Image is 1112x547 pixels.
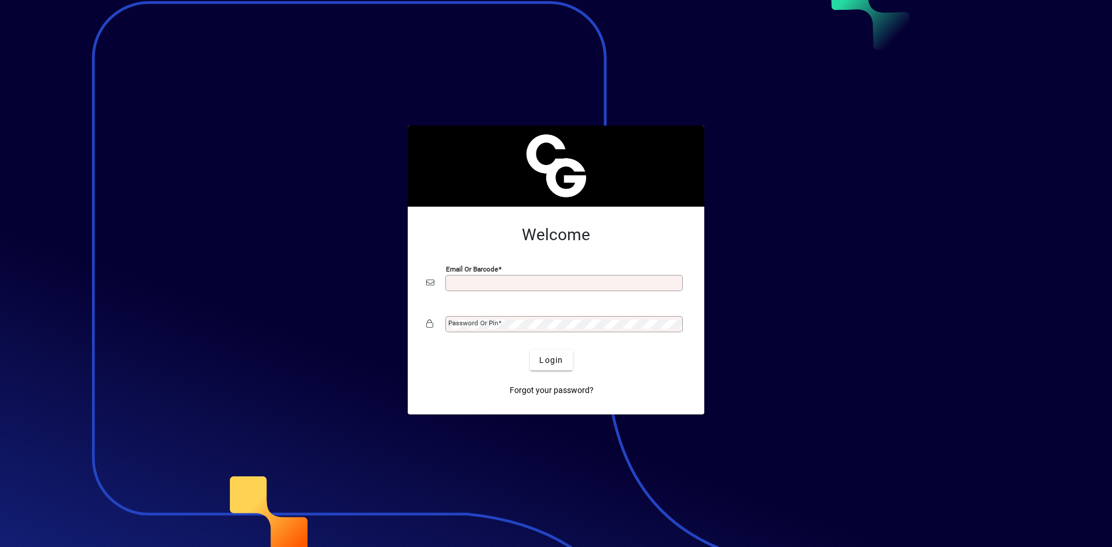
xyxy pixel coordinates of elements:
span: Forgot your password? [510,384,594,397]
span: Login [539,354,563,366]
mat-label: Password or Pin [448,319,498,327]
a: Forgot your password? [505,380,598,401]
button: Login [530,350,572,370]
h2: Welcome [426,225,686,245]
mat-label: Email or Barcode [446,265,498,273]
